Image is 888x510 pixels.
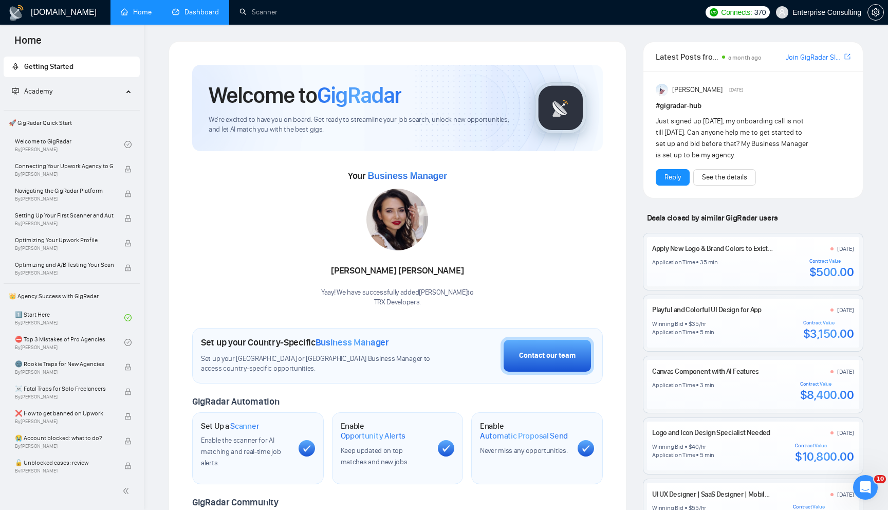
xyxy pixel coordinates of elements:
[728,54,762,61] span: a month ago
[15,196,114,202] span: By [PERSON_NAME]
[692,443,699,451] div: 40
[692,320,699,328] div: 35
[793,504,854,510] div: Contract Value
[124,462,132,469] span: lock
[656,116,811,161] div: Just signed up [DATE], my onboarding call is not till [DATE]. Can anyone help me to get started t...
[124,190,132,197] span: lock
[803,320,854,326] div: Contract Value
[656,84,668,96] img: Anisuzzaman Khan
[853,475,878,500] iframe: Intercom live chat
[652,367,759,376] a: Canvas Component with AI Features
[15,210,114,221] span: Setting Up Your First Scanner and Auto-Bidder
[15,359,114,369] span: 🌚 Rookie Traps for New Agencies
[652,320,683,328] div: Winning Bid
[124,388,132,395] span: lock
[809,264,854,280] div: $500.00
[15,433,114,443] span: 😭 Account blocked: what to do?
[519,350,576,361] div: Contact our team
[779,9,786,16] span: user
[700,381,714,389] div: 3 min
[729,85,743,95] span: [DATE]
[689,443,692,451] div: $
[501,337,594,375] button: Contact our team
[689,320,692,328] div: $
[652,451,695,459] div: Application Time
[15,133,124,156] a: Welcome to GigRadarBy[PERSON_NAME]
[321,298,474,307] p: TRX Developers .
[341,446,409,466] span: Keep updated on top matches and new jobs.
[15,235,114,245] span: Optimizing Your Upwork Profile
[15,245,114,251] span: By [PERSON_NAME]
[754,7,766,18] span: 370
[867,4,884,21] button: setting
[809,258,854,264] div: Contract Value
[664,172,681,183] a: Reply
[201,421,259,431] h1: Set Up a
[124,141,132,148] span: check-circle
[5,113,139,133] span: 🚀 GigRadar Quick Start
[15,458,114,468] span: 🔓 Unblocked cases: review
[348,170,447,181] span: Your
[656,100,850,112] h1: # gigradar-hub
[122,486,133,496] span: double-left
[656,169,690,186] button: Reply
[230,421,259,431] span: Scanner
[700,258,718,266] div: 35 min
[321,288,474,307] div: Yaay! We have successfully added [PERSON_NAME] to
[700,328,714,336] div: 5 min
[209,81,401,109] h1: Welcome to
[317,81,401,109] span: GigRadar
[795,449,854,464] div: $10,800.00
[321,262,474,280] div: [PERSON_NAME] [PERSON_NAME]
[6,33,50,54] span: Home
[844,52,850,62] a: export
[24,62,73,71] span: Getting Started
[341,421,430,441] h1: Enable
[800,387,854,403] div: $8,400.00
[192,497,279,508] span: GigRadar Community
[837,306,854,314] div: [DATE]
[672,84,723,96] span: [PERSON_NAME]
[795,443,854,449] div: Contract Value
[700,451,714,459] div: 5 min
[480,421,569,441] h1: Enable
[124,166,132,173] span: lock
[5,286,139,306] span: 👑 Agency Success with GigRadar
[124,314,132,321] span: check-circle
[4,57,140,77] li: Getting Started
[239,8,277,16] a: searchScanner
[15,221,114,227] span: By [PERSON_NAME]
[124,215,132,222] span: lock
[800,381,854,387] div: Contract Value
[124,363,132,371] span: lock
[15,468,114,474] span: By [PERSON_NAME]
[652,443,683,451] div: Winning Bid
[652,381,695,389] div: Application Time
[652,328,695,336] div: Application Time
[124,413,132,420] span: lock
[652,490,803,499] a: UI UX Designer | SaaS Designer | Mobile App Design
[12,63,19,70] span: rocket
[837,245,854,253] div: [DATE]
[643,209,782,227] span: Deals closed by similar GigRadar users
[201,354,437,374] span: Set up your [GEOGRAPHIC_DATA] or [GEOGRAPHIC_DATA] Business Manager to access country-specific op...
[699,443,706,451] div: /hr
[652,258,695,266] div: Application Time
[535,82,586,134] img: gigradar-logo.png
[15,369,114,375] span: By [PERSON_NAME]
[24,87,52,96] span: Academy
[172,8,219,16] a: dashboardDashboard
[15,161,114,171] span: Connecting Your Upwork Agency to GigRadar
[8,5,25,21] img: logo
[192,396,279,407] span: GigRadar Automation
[124,339,132,346] span: check-circle
[341,431,406,441] span: Opportunity Alerts
[15,186,114,196] span: Navigating the GigRadar Platform
[15,443,114,449] span: By [PERSON_NAME]
[15,331,124,354] a: ⛔ Top 3 Mistakes of Pro AgenciesBy[PERSON_NAME]
[124,240,132,247] span: lock
[15,384,114,394] span: ☠️ Fatal Traps for Solo Freelancers
[201,337,389,348] h1: Set up your Country-Specific
[15,270,114,276] span: By [PERSON_NAME]
[844,52,850,61] span: export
